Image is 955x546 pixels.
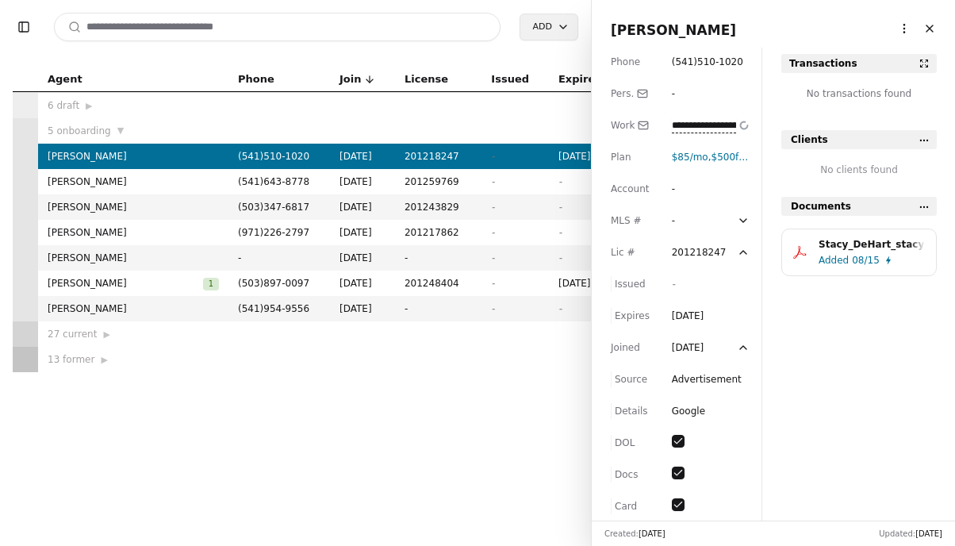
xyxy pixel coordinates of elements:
[339,250,385,266] span: [DATE]
[672,403,705,419] div: Google
[781,229,937,276] button: Stacy_DeHart_stacy_dehart_gideon_sylvan.pdfAdded08/15
[48,98,219,113] div: 6 draft
[339,199,385,215] span: [DATE]
[491,202,494,213] span: -
[48,71,82,88] span: Agent
[558,227,562,238] span: -
[558,275,612,291] span: [DATE]
[672,244,727,260] div: 201218247
[203,275,219,291] button: 1
[48,301,219,317] span: [PERSON_NAME]
[339,301,385,317] span: [DATE]
[611,54,656,70] div: Phone
[491,227,494,238] span: -
[611,340,656,356] div: Joined
[672,86,700,102] div: -
[405,301,472,317] span: -
[879,528,942,540] div: Updated:
[672,308,704,324] div: [DATE]
[639,529,665,538] span: [DATE]
[611,371,656,387] div: Source
[238,227,309,238] span: ( 971 ) 226 - 2797
[611,244,656,260] div: Lic #
[339,174,385,190] span: [DATE]
[339,148,385,164] span: [DATE]
[405,275,472,291] span: 201248404
[791,132,828,148] span: Clients
[558,303,562,314] span: -
[101,353,107,367] span: ▶
[48,199,219,215] span: [PERSON_NAME]
[611,86,656,102] div: Pers.
[781,162,937,178] div: No clients found
[611,308,656,324] div: Expires
[672,181,700,197] div: -
[672,279,675,290] span: -
[48,225,219,240] span: [PERSON_NAME]
[558,202,562,213] span: -
[339,71,361,88] span: Join
[405,174,472,190] span: 201259769
[611,181,656,197] div: Account
[238,71,274,88] span: Phone
[48,250,219,266] span: [PERSON_NAME]
[791,198,851,214] span: Documents
[48,275,203,291] span: [PERSON_NAME]
[203,278,219,290] span: 1
[711,152,751,163] span: $500 fee
[819,252,849,268] span: Added
[558,148,612,164] span: [DATE]
[819,236,925,252] div: Stacy_DeHart_stacy_dehart_gideon_sylvan.pdf
[611,22,736,38] span: [PERSON_NAME]
[611,149,656,165] div: Plan
[48,352,219,367] div: 13 former
[48,123,111,139] span: 5 onboarding
[491,303,494,314] span: -
[672,152,711,163] span: ,
[405,148,472,164] span: 201218247
[672,213,700,229] div: -
[781,86,937,111] div: No transactions found
[852,252,880,268] span: 08/15
[611,467,656,483] div: Docs
[238,278,309,289] span: ( 503 ) 897 - 0097
[238,151,309,162] span: ( 541 ) 510 - 1020
[48,326,219,342] div: 27 current
[405,71,448,88] span: License
[117,124,124,138] span: ▼
[558,71,601,88] span: Expires
[604,528,665,540] div: Created:
[238,250,320,266] span: -
[491,151,494,162] span: -
[491,278,494,289] span: -
[672,56,743,67] span: ( 541 ) 510 - 1020
[339,225,385,240] span: [DATE]
[611,117,656,133] div: Work
[491,71,529,88] span: Issued
[611,213,656,229] div: MLS #
[491,176,494,187] span: -
[405,225,472,240] span: 201217862
[491,252,494,263] span: -
[558,252,562,263] span: -
[611,435,656,451] div: DOL
[672,371,742,387] div: Advertisement
[339,275,385,291] span: [DATE]
[238,176,309,187] span: ( 541 ) 643 - 8778
[86,99,92,113] span: ▶
[48,174,219,190] span: [PERSON_NAME]
[558,176,562,187] span: -
[405,250,472,266] span: -
[915,529,942,538] span: [DATE]
[238,303,309,314] span: ( 541 ) 954 - 9556
[672,152,708,163] span: $85 /mo
[238,202,309,213] span: ( 503 ) 347 - 6817
[48,148,219,164] span: [PERSON_NAME]
[611,498,656,514] div: Card
[520,13,578,40] button: Add
[405,199,472,215] span: 201243829
[672,340,704,356] div: [DATE]
[103,328,109,342] span: ▶
[789,56,857,71] div: Transactions
[611,276,656,292] div: Issued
